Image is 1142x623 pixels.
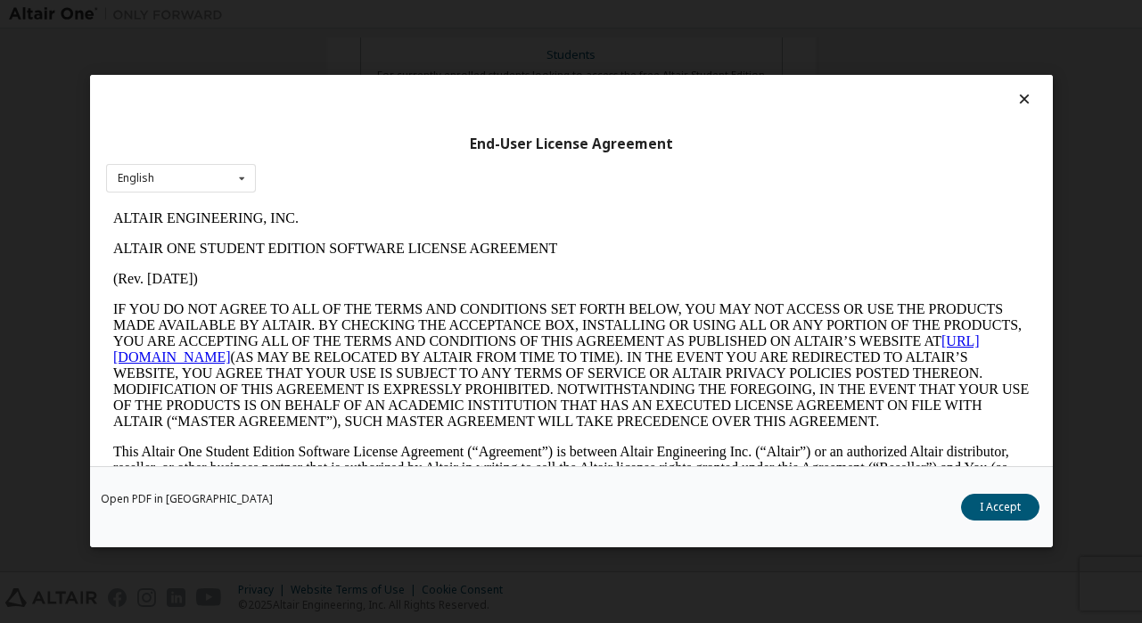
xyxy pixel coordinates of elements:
p: This Altair One Student Edition Software License Agreement (“Agreement”) is between Altair Engine... [7,241,924,305]
p: ALTAIR ONE STUDENT EDITION SOFTWARE LICENSE AGREEMENT [7,37,924,53]
p: IF YOU DO NOT AGREE TO ALL OF THE TERMS AND CONDITIONS SET FORTH BELOW, YOU MAY NOT ACCESS OR USE... [7,98,924,226]
p: (Rev. [DATE]) [7,68,924,84]
div: End-User License Agreement [106,135,1037,153]
div: English [118,173,154,184]
a: Open PDF in [GEOGRAPHIC_DATA] [101,495,273,505]
a: [URL][DOMAIN_NAME] [7,130,874,161]
p: ALTAIR ENGINEERING, INC. [7,7,924,23]
button: I Accept [961,495,1039,521]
